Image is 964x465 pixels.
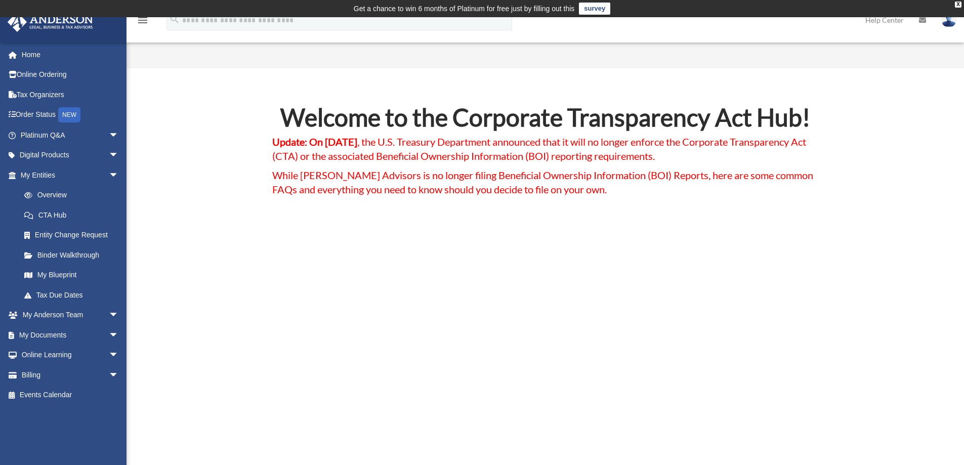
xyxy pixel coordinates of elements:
[5,12,96,32] img: Anderson Advisors Platinum Portal
[7,165,134,185] a: My Entitiesarrow_drop_down
[7,65,134,85] a: Online Ordering
[7,305,134,325] a: My Anderson Teamarrow_drop_down
[955,2,961,8] div: close
[14,185,134,205] a: Overview
[7,105,134,125] a: Order StatusNEW
[7,125,134,145] a: Platinum Q&Aarrow_drop_down
[354,3,575,15] div: Get a chance to win 6 months of Platinum for free just by filling out this
[14,245,134,265] a: Binder Walkthrough
[7,84,134,105] a: Tax Organizers
[272,105,819,135] h2: Welcome to the Corporate Transparency Act Hub!
[109,165,129,186] span: arrow_drop_down
[137,14,149,26] i: menu
[14,265,134,285] a: My Blueprint
[14,285,134,305] a: Tax Due Dates
[327,216,764,462] iframe: Corporate Transparency Act Shocker: Treasury Announces Major Updates!
[7,345,134,365] a: Online Learningarrow_drop_down
[14,225,134,245] a: Entity Change Request
[109,325,129,346] span: arrow_drop_down
[58,107,80,122] div: NEW
[941,13,956,27] img: User Pic
[137,18,149,26] a: menu
[109,365,129,386] span: arrow_drop_down
[7,385,134,405] a: Events Calendar
[7,365,134,385] a: Billingarrow_drop_down
[14,205,129,225] a: CTA Hub
[109,345,129,366] span: arrow_drop_down
[169,14,180,25] i: search
[7,45,134,65] a: Home
[272,169,813,195] span: While [PERSON_NAME] Advisors is no longer filing Beneficial Ownership Information (BOI) Reports, ...
[272,136,806,162] span: , the U.S. Treasury Department announced that it will no longer enforce the Corporate Transparenc...
[109,125,129,146] span: arrow_drop_down
[109,145,129,166] span: arrow_drop_down
[7,325,134,345] a: My Documentsarrow_drop_down
[579,3,610,15] a: survey
[272,136,357,148] strong: Update: On [DATE]
[7,145,134,165] a: Digital Productsarrow_drop_down
[109,305,129,326] span: arrow_drop_down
